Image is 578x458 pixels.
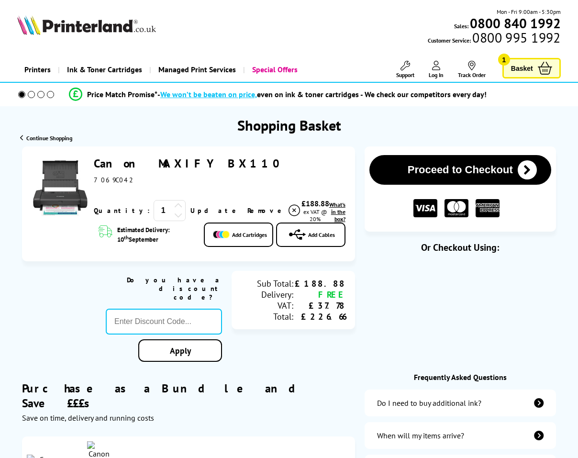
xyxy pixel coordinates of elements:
button: Proceed to Checkout [369,155,551,185]
span: Remove [247,206,285,215]
span: Mon - Fri 9:00am - 5:30pm [497,7,561,16]
img: Add Cartridges [213,231,230,238]
div: - even on ink & toner cartridges - We check our competitors every day! [157,89,487,99]
a: Special Offers [243,57,305,82]
a: Support [396,61,414,78]
div: VAT: [241,300,293,311]
span: Log In [429,71,444,78]
div: Purchase as a Bundle and Save £££s [22,367,355,423]
div: Or Checkout Using: [365,241,556,254]
span: Support [396,71,414,78]
div: Total: [241,311,293,322]
div: Do I need to buy additional ink? [377,398,481,408]
div: £188.88 [301,199,329,208]
span: 1 [498,54,510,66]
div: Delivery: [241,289,293,300]
span: Basket [511,62,533,75]
div: Frequently Asked Questions [365,372,556,382]
span: What's in the box? [329,201,345,223]
input: Enter Discount Code... [106,309,222,335]
span: Add Cartridges [232,231,267,238]
a: lnk_inthebox [329,201,345,223]
a: Update [190,206,240,215]
span: Price Match Promise* [87,89,157,99]
a: Managed Print Services [149,57,243,82]
li: modal_Promise [5,86,550,103]
a: Ink & Toner Cartridges [58,57,149,82]
a: Log In [429,61,444,78]
span: Add Cables [308,231,335,238]
a: Continue Shopping [20,134,72,142]
a: 0800 840 1992 [468,19,561,28]
div: Save on time, delivery and running costs [22,413,355,423]
span: Customer Service: [428,33,560,45]
span: Continue Shopping [26,134,72,142]
a: items-arrive [365,422,556,449]
img: American Express [476,199,500,218]
div: FREE [293,289,345,300]
div: Do you have a discount code? [106,276,222,302]
img: Printerland Logo [17,15,156,35]
div: Sub Total: [241,278,293,289]
span: Quantity: [94,206,150,215]
a: additional-ink [365,390,556,416]
sup: th [124,234,129,241]
span: ex VAT @ 20% [303,208,327,223]
span: Estimated Delivery: 10 September [117,226,195,244]
a: Printers [17,57,58,82]
span: 0800 995 1992 [471,33,560,42]
div: When will my items arrive? [377,431,464,440]
div: £226.66 [293,311,345,322]
div: £37.78 [293,300,345,311]
a: Apply [138,339,222,362]
div: £188.88 [293,278,345,289]
img: MASTER CARD [445,199,468,218]
a: Delete item from your basket [247,203,301,218]
a: Basket 1 [502,58,561,78]
span: Sales: [454,22,468,31]
span: We won’t be beaten on price, [160,89,257,99]
img: Canon MAXIFY BX110 [32,159,89,217]
a: Canon MAXIFY BX110 [94,156,287,171]
h1: Shopping Basket [237,116,341,134]
span: 7069C042 [94,176,134,184]
span: Ink & Toner Cartridges [67,57,142,82]
a: Printerland Logo [17,15,156,37]
a: Track Order [458,61,486,78]
img: VISA [413,199,437,218]
b: 0800 840 1992 [470,14,561,32]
